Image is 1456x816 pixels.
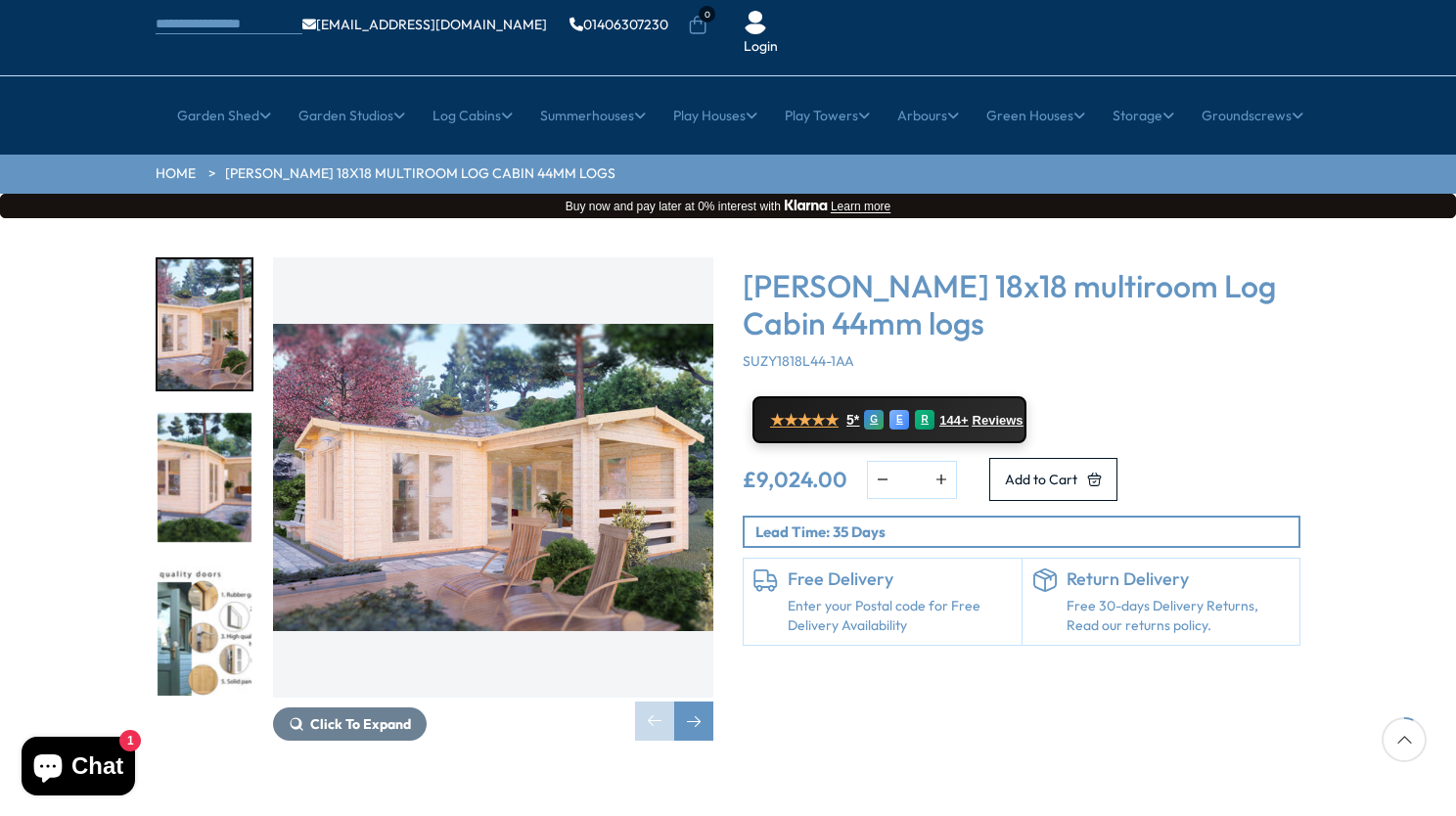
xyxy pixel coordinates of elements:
[16,737,141,800] inbox-online-store-chat: Shopify online store chat
[158,566,251,696] img: Premiumqualitydoors_3_f0c32a75-f7e9-4cfe-976d-db3d5c21df21_200x200.jpg
[1067,568,1291,590] h6: Return Delivery
[897,91,959,140] a: Arbours
[156,411,253,545] div: 2 / 7
[752,396,1026,443] a: ★★★★★ 5* G E R 144+ Reviews
[1005,473,1077,486] span: Add to Cart
[939,413,968,429] span: 144+
[310,715,411,733] span: Click To Expand
[273,257,713,698] img: Shire Suzy 18x18 multiroom Log Cabin 44mm logs - Best Shed
[743,267,1300,342] h3: [PERSON_NAME] 18x18 multiroom Log Cabin 44mm logs
[158,413,251,543] img: Suzy3_2x6-2_5S31896-2_64732b6d-1a30-4d9b-a8b3-4f3a95d206a5_200x200.jpg
[273,707,427,741] button: Click To Expand
[1202,91,1303,140] a: Groundscrews
[156,257,253,391] div: 1 / 7
[986,91,1085,140] a: Green Houses
[673,91,757,140] a: Play Houses
[973,413,1024,429] span: Reviews
[744,37,778,57] a: Login
[298,91,405,140] a: Garden Studios
[273,257,713,741] div: 1 / 7
[699,6,715,23] span: 0
[156,164,196,184] a: HOME
[569,18,668,31] a: 01406307230
[225,164,615,184] a: [PERSON_NAME] 18x18 multiroom Log Cabin 44mm logs
[674,702,713,741] div: Next slide
[788,568,1012,590] h6: Free Delivery
[915,410,934,430] div: R
[770,411,839,430] span: ★★★★★
[158,259,251,389] img: Suzy3_2x6-2_5S31896-1_f0f3b787-e36b-4efa-959a-148785adcb0b_200x200.jpg
[688,16,707,35] a: 0
[635,702,674,741] div: Previous slide
[1113,91,1174,140] a: Storage
[432,91,513,140] a: Log Cabins
[744,11,767,34] img: User Icon
[989,458,1117,501] button: Add to Cart
[1067,597,1291,635] p: Free 30-days Delivery Returns, Read our returns policy.
[156,564,253,698] div: 3 / 7
[755,521,1298,542] p: Lead Time: 35 Days
[788,597,1012,635] a: Enter your Postal code for Free Delivery Availability
[177,91,271,140] a: Garden Shed
[889,410,909,430] div: E
[743,352,854,370] span: SUZY1818L44-1AA
[540,91,646,140] a: Summerhouses
[785,91,870,140] a: Play Towers
[302,18,547,31] a: [EMAIL_ADDRESS][DOMAIN_NAME]
[743,469,847,490] ins: £9,024.00
[864,410,884,430] div: G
